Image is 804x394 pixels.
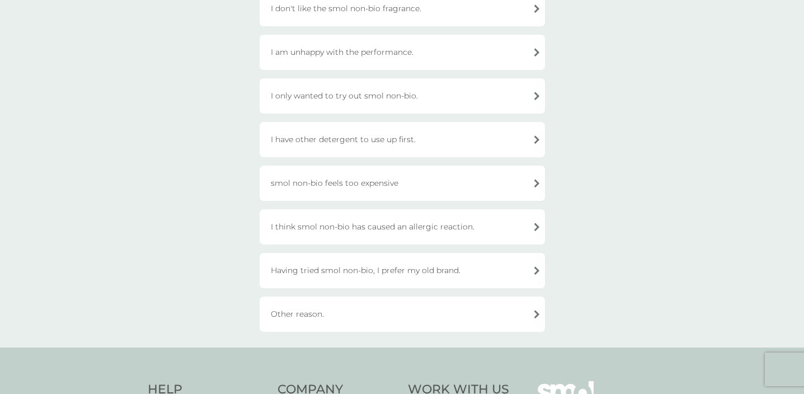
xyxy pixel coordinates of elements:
div: smol non-bio feels too expensive [260,166,545,201]
div: Other reason. [260,297,545,332]
div: I have other detergent to use up first. [260,122,545,157]
div: I think smol non-bio has caused an allergic reaction. [260,209,545,245]
div: Having tried smol non-bio, I prefer my old brand. [260,253,545,288]
div: I am unhappy with the performance. [260,35,545,70]
div: I only wanted to try out smol non-bio. [260,78,545,114]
